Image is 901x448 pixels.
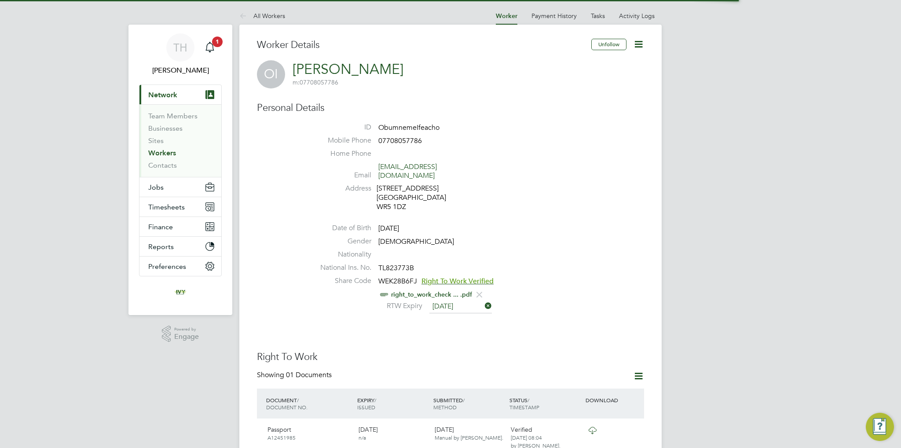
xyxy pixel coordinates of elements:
span: 01 Documents [286,371,332,379]
h3: Worker Details [257,39,591,51]
button: Jobs [139,177,221,197]
span: DOCUMENT NO. [266,404,308,411]
span: WEK28B6FJ [378,277,417,286]
div: Passport [264,422,355,445]
span: [DEMOGRAPHIC_DATA] [378,237,454,246]
button: Preferences [139,257,221,276]
span: Right To Work Verified [421,277,494,286]
div: [STREET_ADDRESS] [GEOGRAPHIC_DATA] WR5 1DZ [377,184,460,211]
span: 07708057786 [293,78,338,86]
label: Gender [310,237,371,246]
span: Verified [511,426,532,433]
button: Timesheets [139,197,221,217]
span: Jobs [148,183,164,191]
span: TL823773B [378,264,414,272]
a: right_to_work_check ... .pdf [391,291,472,298]
div: [DATE] [355,422,431,445]
button: Network [139,85,221,104]
span: Powered by [174,326,199,333]
span: ObumnemeIfeacho [378,123,440,132]
div: Showing [257,371,333,380]
span: [DATE] [378,224,399,233]
span: Finance [148,223,173,231]
a: Workers [148,149,176,157]
label: Mobile Phone [310,136,371,145]
span: Tom Harvey [139,65,222,76]
span: TIMESTAMP [509,404,539,411]
span: Manual by [PERSON_NAME]. [435,434,503,441]
div: Network [139,104,221,177]
nav: Main navigation [128,25,232,315]
label: Email [310,171,371,180]
div: DOCUMENT [264,392,355,415]
a: Payment History [531,12,577,20]
span: n/a [359,434,366,441]
div: STATUS [507,392,583,415]
a: Tasks [591,12,605,20]
a: Powered byEngage [162,326,199,342]
label: ID [310,123,371,132]
span: OI [257,60,285,88]
a: TH[PERSON_NAME] [139,33,222,76]
span: Timesheets [148,203,185,211]
h3: Right To Work [257,351,644,364]
label: Home Phone [310,149,371,158]
span: / [297,397,299,404]
span: A12451985 [267,434,296,441]
label: National Ins. No. [310,263,371,272]
a: Worker [496,12,517,20]
button: Unfollow [591,39,626,50]
label: Address [310,184,371,193]
span: / [463,397,465,404]
span: ISSUED [357,404,375,411]
div: DOWNLOAD [583,392,644,408]
h3: Personal Details [257,102,644,114]
label: RTW Expiry [378,301,422,311]
input: Select one [429,300,492,313]
span: [DATE] 08:04 [511,434,542,441]
span: 1 [212,37,223,47]
button: Finance [139,217,221,236]
div: SUBMITTED [431,392,507,415]
img: ivyresourcegroup-logo-retina.png [173,285,187,299]
span: / [527,397,529,404]
a: 1 [201,33,219,62]
a: [EMAIL_ADDRESS][DOMAIN_NAME] [378,162,437,180]
button: Reports [139,237,221,256]
a: Businesses [148,124,183,132]
div: EXPIRY [355,392,431,415]
a: Contacts [148,161,177,169]
a: Sites [148,136,164,145]
div: [DATE] [431,422,507,445]
a: [PERSON_NAME] [293,61,403,78]
a: Go to home page [139,285,222,299]
a: All Workers [239,12,285,20]
button: Engage Resource Center [866,413,894,441]
label: Nationality [310,250,371,259]
a: Team Members [148,112,198,120]
span: / [374,397,376,404]
span: Reports [148,242,174,251]
span: m: [293,78,300,86]
span: Preferences [148,262,186,271]
span: TH [173,42,187,53]
span: Network [148,91,177,99]
a: Activity Logs [619,12,655,20]
label: Date of Birth [310,224,371,233]
span: Engage [174,333,199,341]
label: Share Code [310,276,371,286]
span: METHOD [433,404,457,411]
span: 07708057786 [378,136,422,145]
